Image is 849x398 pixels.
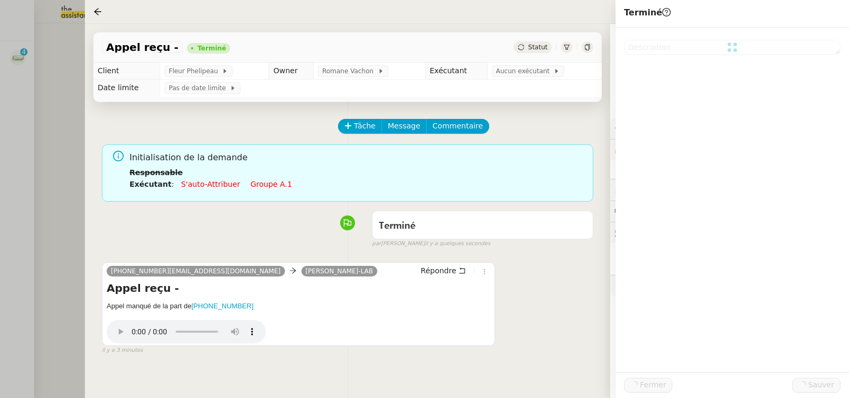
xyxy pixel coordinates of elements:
small: [PERSON_NAME] [372,239,490,248]
button: Tâche [338,119,382,134]
h4: Appel reçu - [107,281,490,296]
span: Romane Vachon [322,66,377,76]
a: Groupe a.1 [250,180,292,188]
span: ⚙️ [614,122,670,134]
span: ⏲️ [614,185,688,194]
div: ⏲️Tâches 0:00 [610,179,849,200]
span: il y a quelques secondes [425,239,490,248]
td: Date limite [93,80,160,97]
div: 🔐Données client [610,140,849,160]
span: il y a 3 minutes [102,346,143,355]
td: Exécutant [425,63,487,80]
span: 🔐 [614,144,683,156]
div: ⚙️Procédures [610,118,849,139]
span: Terminé [379,221,415,231]
a: [PHONE_NUMBER] [192,302,254,310]
span: 🧴 [614,281,647,290]
button: Fermer [624,378,672,393]
button: Message [382,119,427,134]
td: Owner [269,63,314,80]
span: Pas de date limite [169,83,230,93]
span: Statut [528,44,548,51]
span: Tâche [354,120,376,132]
span: : [171,180,174,188]
span: 💬 [614,207,682,215]
span: Initialisation de la demande [129,151,585,165]
span: Répondre [421,265,456,276]
button: Répondre [417,265,470,276]
b: Exécutant [129,180,171,188]
span: Fleur Phelipeau [169,66,222,76]
span: [PHONE_NUMBER][EMAIL_ADDRESS][DOMAIN_NAME] [111,267,281,275]
span: Terminé [624,7,671,18]
span: Aucun exécutant [496,66,554,76]
span: Message [388,120,420,132]
h5: Appel manqué de la part de [107,301,490,312]
span: Appel reçu - [106,42,178,53]
button: Commentaire [426,119,489,134]
div: 🕵️Autres demandes en cours 3 [610,222,849,243]
span: Commentaire [432,120,483,132]
audio: Your browser does not support the audio element. [107,315,266,343]
span: 🕵️ [614,228,747,237]
b: Responsable [129,168,183,177]
a: [PERSON_NAME]-LAB [301,266,377,276]
span: par [372,239,381,248]
div: 💬Commentaires [610,201,849,222]
td: Client [93,63,160,80]
button: Sauver [792,378,841,393]
div: 🧴Autres [610,275,849,296]
a: S'auto-attribuer [181,180,240,188]
div: Terminé [197,45,226,51]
